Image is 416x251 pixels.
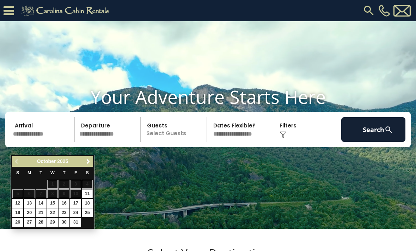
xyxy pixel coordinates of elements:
[16,170,19,175] span: Sunday
[280,131,287,138] img: filter--v1.png
[12,208,23,217] a: 19
[36,218,47,227] a: 28
[5,86,411,108] h1: Your Adventure Starts Here
[47,199,58,208] a: 15
[86,170,89,175] span: Saturday
[70,208,81,217] a: 24
[384,125,393,134] img: search-regular-white.png
[82,199,93,208] a: 18
[59,218,69,227] a: 30
[57,158,68,164] span: 2025
[70,199,81,208] a: 17
[59,208,69,217] a: 23
[24,208,35,217] a: 20
[36,208,47,217] a: 21
[24,199,35,208] a: 13
[377,5,392,17] a: [PHONE_NUMBER]
[18,4,115,18] img: Khaki-logo.png
[27,170,31,175] span: Monday
[47,218,58,227] a: 29
[82,189,93,198] a: 11
[85,159,91,164] span: Next
[37,158,56,164] span: October
[12,218,23,227] a: 26
[36,199,47,208] a: 14
[12,199,23,208] a: 12
[24,218,35,227] a: 27
[74,170,77,175] span: Friday
[39,170,42,175] span: Tuesday
[362,4,375,17] img: search-regular.svg
[341,117,405,142] button: Search
[84,157,92,166] a: Next
[63,170,66,175] span: Thursday
[59,199,69,208] a: 16
[82,208,93,217] a: 25
[70,218,81,227] a: 31
[50,170,55,175] span: Wednesday
[47,208,58,217] a: 22
[143,117,207,142] p: Select Guests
